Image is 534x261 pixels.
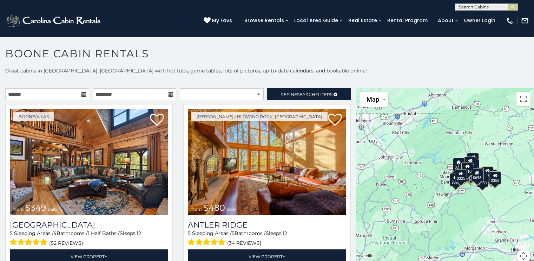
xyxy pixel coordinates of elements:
[232,230,235,236] span: 5
[506,17,514,25] img: phone-regular-white.png
[449,173,461,186] div: $375
[227,238,262,248] span: (34 reviews)
[10,220,168,230] a: [GEOGRAPHIC_DATA]
[226,206,236,212] span: daily
[434,15,457,26] a: About
[328,113,342,128] a: Add to favorites
[464,168,476,182] div: $315
[188,109,346,215] a: Antler Ridge from $480 daily
[188,230,346,248] div: Sleeping Areas / Bathrooms / Sleeps:
[464,156,476,170] div: $320
[360,92,388,107] button: Change map style
[150,113,164,128] a: Add to favorites
[10,109,168,215] a: Diamond Creek Lodge from $349 daily
[291,15,342,26] a: Local Area Guide
[481,166,493,180] div: $930
[516,92,530,106] button: Toggle fullscreen view
[367,96,379,103] span: Map
[188,109,346,215] img: Antler Ridge
[465,166,477,180] div: $395
[345,15,381,26] a: Real Estate
[10,230,168,248] div: Sleeping Areas / Bathrooms / Sleeps:
[188,220,346,230] a: Antler Ridge
[88,230,120,236] span: 1 Half Baths /
[188,230,191,236] span: 5
[467,153,479,166] div: $525
[191,206,202,212] span: from
[48,206,58,212] span: daily
[13,112,54,121] a: Boone/Vilas
[212,17,232,24] span: My Favs
[241,15,288,26] a: Browse Rentals
[13,206,24,212] span: from
[10,109,168,215] img: Diamond Creek Lodge
[472,167,484,180] div: $380
[25,203,46,213] span: $349
[53,230,57,236] span: 4
[476,174,488,187] div: $350
[460,15,499,26] a: Owner Login
[467,159,479,172] div: $250
[521,17,529,25] img: mail-regular-white.png
[489,171,501,185] div: $355
[471,168,483,182] div: $695
[453,158,464,171] div: $305
[49,238,83,248] span: (52 reviews)
[5,14,103,28] img: White-1-2.png
[297,92,315,97] span: Search
[461,162,473,176] div: $210
[283,230,287,236] span: 12
[455,169,467,182] div: $325
[267,88,351,100] a: RefineSearchFilters
[384,15,431,26] a: Rental Program
[203,203,225,213] span: $480
[204,17,234,25] a: My Favs
[281,92,332,97] span: Refine Filters
[191,112,328,121] a: [PERSON_NAME] / Blowing Rock, [GEOGRAPHIC_DATA]
[10,230,13,236] span: 5
[137,230,141,236] span: 12
[10,220,168,230] h3: Diamond Creek Lodge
